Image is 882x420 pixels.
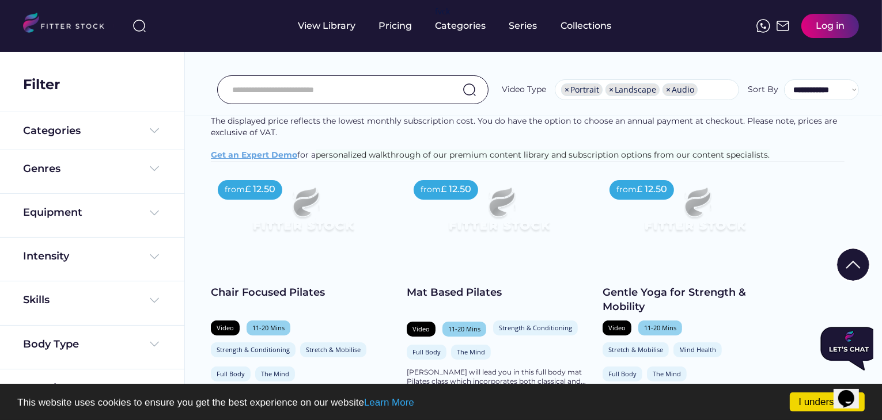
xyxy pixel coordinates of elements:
div: £ 12.50 [441,183,471,196]
div: Intensity [23,249,69,264]
div: 11-20 Mins [252,323,285,332]
div: from [616,184,637,196]
img: Frame%2079%20%281%29.svg [229,173,377,256]
div: Stretch & Mobilise [608,345,663,354]
a: Get an Expert Demo [211,150,297,160]
img: Frame%2051.svg [776,19,790,33]
img: Frame%20%284%29.svg [147,250,161,264]
div: View Library [298,20,356,32]
div: Stretch & Mobilise [306,345,361,354]
div: Mind Health [679,345,716,354]
div: Skills [23,293,52,307]
div: Strength & Conditioning [217,345,290,354]
li: Landscape [605,83,660,96]
li: Audio [663,83,698,96]
div: Video [608,323,626,332]
div: £ 12.50 [637,183,667,196]
div: Mat Based Pilates [407,285,591,300]
span: × [666,86,671,94]
img: Frame%20%284%29.svg [147,206,161,220]
div: [PERSON_NAME] will lead you in this full body mat Pilates class which incorporates both classical... [407,368,591,387]
div: Full Body [217,369,245,378]
iframe: chat widget [834,374,870,408]
div: Log in [816,20,845,32]
div: fvck [436,6,451,17]
div: Strength & Conditioning [499,323,572,332]
div: Gentle Yoga for Strength & Mobility [603,285,787,314]
img: Group%201000002322%20%281%29.svg [837,249,869,281]
div: Body Type [23,337,79,352]
img: meteor-icons_whatsapp%20%281%29.svg [756,19,770,33]
iframe: chat widget [816,322,873,375]
img: Frame%20%284%29.svg [147,337,161,351]
span: × [609,86,614,94]
div: Sort By [748,84,778,96]
a: I understand! [790,392,865,411]
div: The Mind [261,369,289,378]
span: personalized walkthrough of our premium content library and subscription options from our content... [316,150,770,160]
div: from [421,184,441,196]
img: Frame%20%284%29.svg [147,124,161,138]
div: Chair Focused Pilates [211,285,395,300]
img: LOGO.svg [23,13,114,36]
div: £ 12.50 [245,183,275,196]
span: × [565,86,569,94]
div: Duration [23,381,70,395]
div: Video Type [502,84,546,96]
img: search-normal%203.svg [133,19,146,33]
img: Frame%20%284%29.svg [147,162,161,175]
img: Chat attention grabber [5,5,62,48]
div: Series [509,20,538,32]
img: Frame%20%284%29.svg [147,293,161,307]
div: 11-20 Mins [644,323,676,332]
div: from [225,184,245,196]
p: This website uses cookies to ensure you get the best experience on our website [17,398,865,407]
div: The Mind [457,348,485,356]
div: Genres [23,162,60,176]
img: Frame%20%284%29.svg [147,381,161,395]
div: Pricing [379,20,412,32]
div: Equipment [23,205,82,220]
div: Categories [436,20,486,32]
span: The displayed price reflects the lowest monthly subscription cost. You do have the option to choo... [211,116,839,138]
img: search-normal.svg [463,83,476,97]
div: Collections [561,20,612,32]
a: Learn More [364,397,414,408]
li: Portrait [561,83,603,96]
div: Filter [23,75,60,94]
div: Video [217,323,234,332]
div: Full Body [608,369,637,378]
img: Frame%2079%20%281%29.svg [621,173,769,256]
div: Categories [23,124,81,138]
img: Frame%2079%20%281%29.svg [425,173,573,256]
div: The Mind [653,369,681,378]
